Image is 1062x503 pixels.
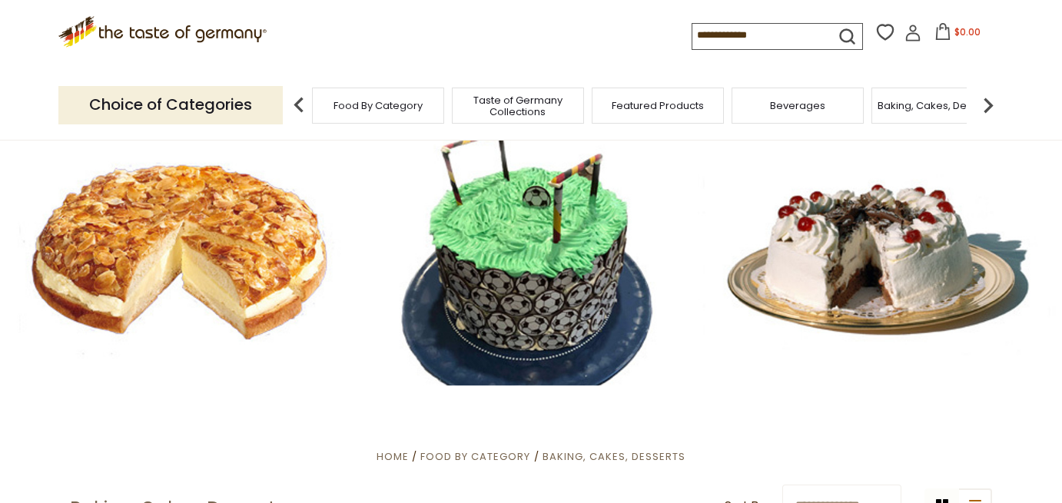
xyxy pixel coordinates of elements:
p: Choice of Categories [58,86,283,124]
a: Baking, Cakes, Desserts [878,100,997,111]
a: Taste of Germany Collections [456,94,579,117]
button: $0.00 [924,23,990,46]
a: Baking, Cakes, Desserts [543,449,685,464]
a: Food By Category [420,449,530,464]
span: $0.00 [954,25,981,38]
a: Home [377,449,409,464]
img: next arrow [973,90,1004,121]
img: previous arrow [284,90,314,121]
a: Food By Category [334,100,423,111]
a: Beverages [770,100,825,111]
a: Featured Products [612,100,704,111]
